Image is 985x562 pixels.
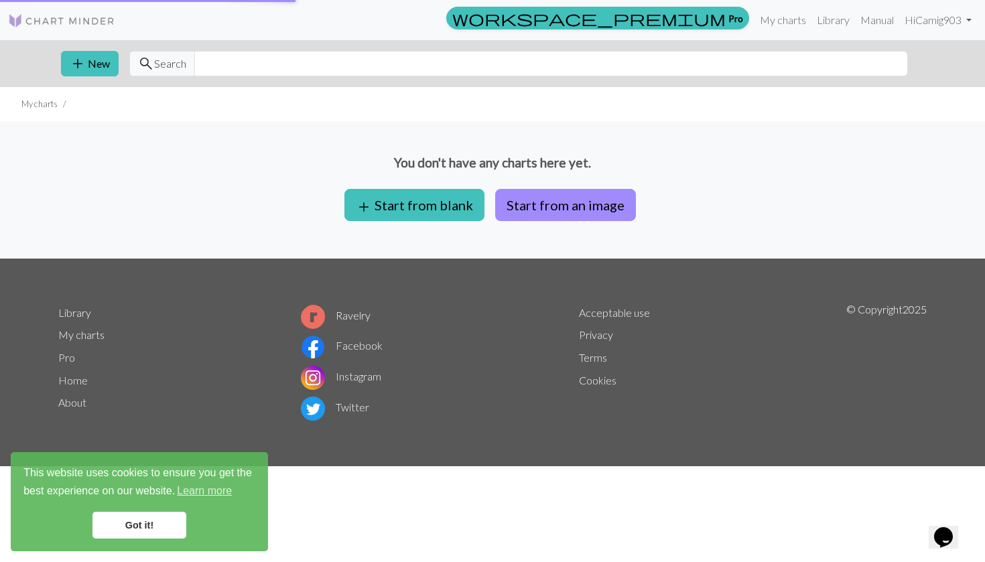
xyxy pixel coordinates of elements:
[58,306,91,319] a: Library
[301,370,381,382] a: Instagram
[846,301,927,423] p: © Copyright 2025
[301,305,325,329] img: Ravelry logo
[301,397,325,421] img: Twitter logo
[8,13,115,29] img: Logo
[11,452,268,551] div: cookieconsent
[446,7,749,29] a: Pro
[579,374,616,387] a: Cookies
[175,481,234,501] a: learn more about cookies
[356,198,372,216] span: add
[490,197,641,210] a: Start from an image
[301,339,383,352] a: Facebook
[579,351,607,364] a: Terms
[301,309,371,322] a: Ravelry
[58,328,105,341] a: My charts
[154,56,186,72] span: Search
[70,54,86,73] span: add
[301,401,369,413] a: Twitter
[21,98,58,111] li: My charts
[452,9,726,27] span: workspace_premium
[92,512,186,539] a: dismiss cookie message
[579,328,613,341] a: Privacy
[301,335,325,359] img: Facebook logo
[344,189,484,221] button: Start from blank
[811,7,855,33] a: Library
[855,7,899,33] a: Manual
[929,508,972,549] iframe: chat widget
[495,189,636,221] button: Start from an image
[899,7,977,33] a: HiCamig903
[138,54,154,73] span: search
[58,396,86,409] a: About
[579,306,650,319] a: Acceptable use
[754,7,811,33] a: My charts
[58,351,75,364] a: Pro
[61,51,119,76] button: New
[58,374,88,387] a: Home
[301,366,325,390] img: Instagram logo
[23,465,255,501] span: This website uses cookies to ensure you get the best experience on our website.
